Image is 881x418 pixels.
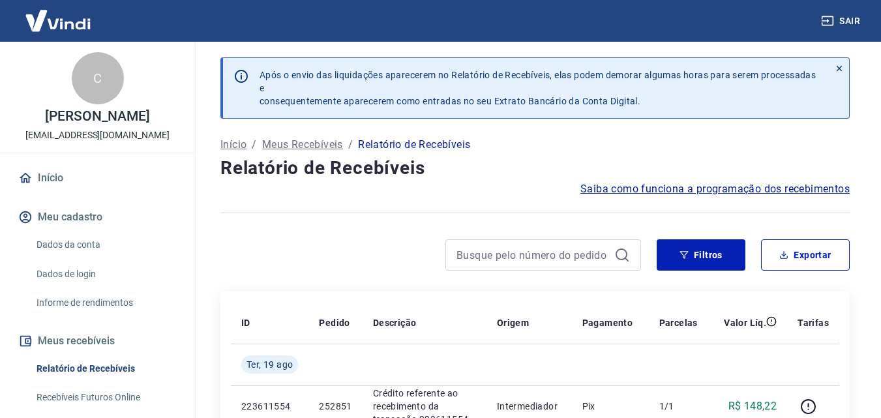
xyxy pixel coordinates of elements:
button: Exportar [761,239,850,271]
input: Busque pelo número do pedido [456,245,609,265]
p: Pix [582,400,638,413]
p: 252851 [319,400,351,413]
a: Início [220,137,246,153]
h4: Relatório de Recebíveis [220,155,850,181]
a: Relatório de Recebíveis [31,355,179,382]
p: Descrição [373,316,417,329]
p: Pedido [319,316,350,329]
span: Ter, 19 ago [246,358,293,371]
a: Informe de rendimentos [31,290,179,316]
div: C [72,52,124,104]
p: Pagamento [582,316,633,329]
a: Dados de login [31,261,179,288]
p: R$ 148,22 [728,398,777,414]
a: Dados da conta [31,231,179,258]
a: Meus Recebíveis [262,137,343,153]
button: Sair [818,9,865,33]
p: Após o envio das liquidações aparecerem no Relatório de Recebíveis, elas podem demorar algumas ho... [260,68,819,108]
p: ID [241,316,250,329]
p: Valor Líq. [724,316,766,329]
a: Recebíveis Futuros Online [31,384,179,411]
button: Meus recebíveis [16,327,179,355]
p: 1/1 [659,400,698,413]
a: Saiba como funciona a programação dos recebimentos [580,181,850,197]
p: Tarifas [798,316,829,329]
p: [PERSON_NAME] [45,110,149,123]
button: Meu cadastro [16,203,179,231]
img: Vindi [16,1,100,40]
button: Filtros [657,239,745,271]
a: Início [16,164,179,192]
p: / [348,137,353,153]
p: Parcelas [659,316,698,329]
p: 223611554 [241,400,298,413]
p: / [252,137,256,153]
p: Origem [497,316,529,329]
p: Relatório de Recebíveis [358,137,470,153]
p: [EMAIL_ADDRESS][DOMAIN_NAME] [25,128,170,142]
p: Intermediador [497,400,561,413]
